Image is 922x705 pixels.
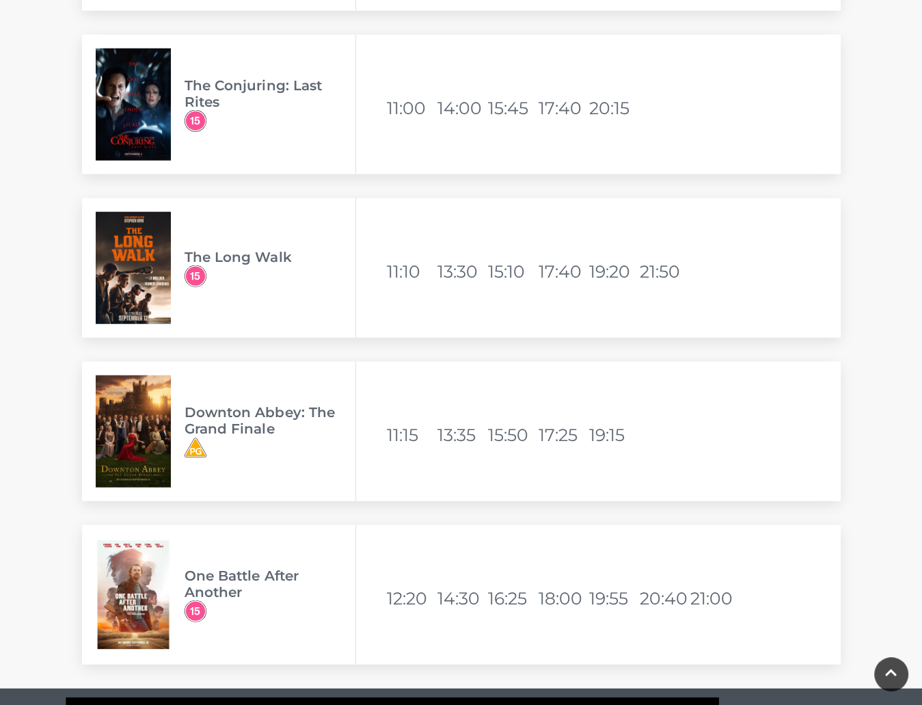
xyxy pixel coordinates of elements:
h3: One Battle After Another [185,568,355,600]
li: 21:00 [690,582,738,615]
li: 15:50 [488,418,536,451]
li: 11:00 [387,92,435,124]
li: 17:25 [539,418,586,451]
h3: The Long Walk [185,249,355,265]
h3: Downton Abbey: The Grand Finale [185,404,355,437]
li: 21:50 [640,255,688,288]
li: 17:40 [539,92,586,124]
li: 14:30 [437,582,485,615]
li: 11:15 [387,418,435,451]
li: 13:35 [437,418,485,451]
li: 19:15 [589,418,637,451]
li: 20:15 [589,92,637,124]
li: 15:10 [488,255,536,288]
li: 16:25 [488,582,536,615]
li: 11:10 [387,255,435,288]
li: 12:20 [387,582,435,615]
li: 13:30 [437,255,485,288]
li: 18:00 [539,582,586,615]
li: 17:40 [539,255,586,288]
li: 15:45 [488,92,536,124]
li: 19:20 [589,255,637,288]
h3: The Conjuring: Last Rites [185,77,355,110]
li: 20:40 [640,582,688,615]
li: 19:55 [589,582,637,615]
li: 14:00 [437,92,485,124]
